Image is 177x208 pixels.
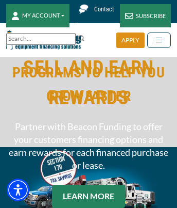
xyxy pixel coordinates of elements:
img: Search [77,34,85,42]
a: Clear search text [65,35,73,43]
span: Contact Us [75,6,114,29]
button: MY ACCOUNT [6,4,69,27]
a: LEARN MORE [52,185,125,208]
h2: EQUIPMENT FINANCING PROGRAMS TO HELP YOU GROW FASTER [6,37,171,108]
a: SUBSCRIBE [120,4,171,27]
div: Accessibility Menu [7,179,29,201]
input: Search [6,33,76,45]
